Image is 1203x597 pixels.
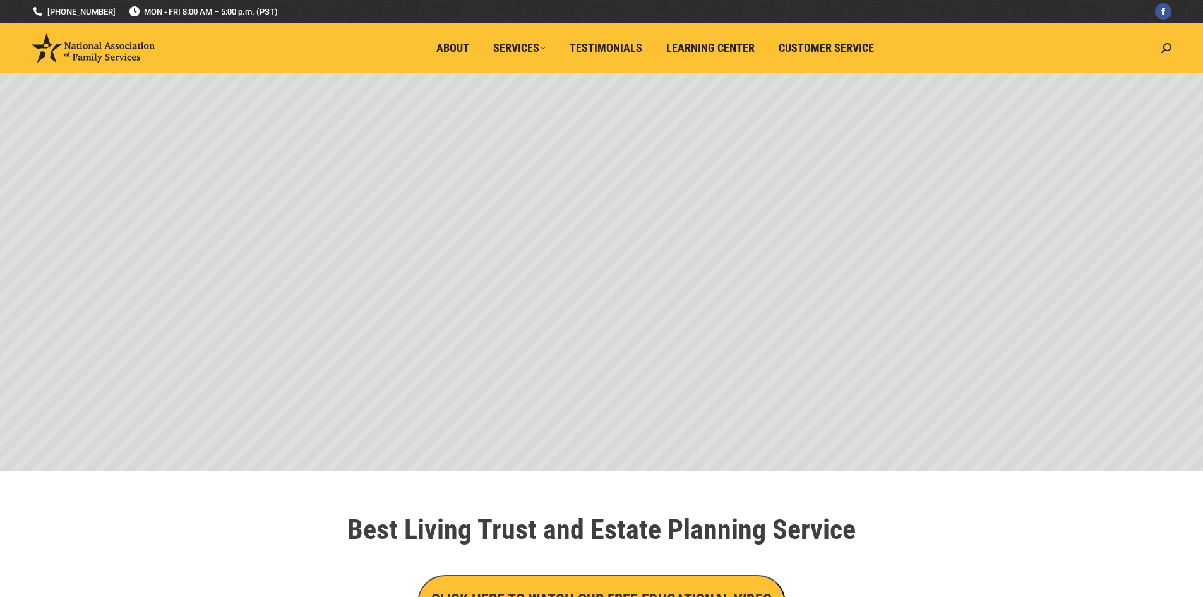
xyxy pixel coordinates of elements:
[1155,3,1171,20] a: Facebook page opens in new window
[428,36,478,60] a: About
[32,33,155,63] img: National Association of Family Services
[657,36,763,60] a: Learning Center
[561,36,651,60] a: Testimonials
[570,41,642,55] span: Testimonials
[666,41,755,55] span: Learning Center
[436,41,469,55] span: About
[128,6,278,18] span: MON - FRI 8:00 AM – 5:00 p.m. (PST)
[493,41,546,55] span: Services
[248,516,955,543] h1: Best Living Trust and Estate Planning Service
[770,36,883,60] a: Customer Service
[32,6,116,18] a: [PHONE_NUMBER]
[779,41,874,55] span: Customer Service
